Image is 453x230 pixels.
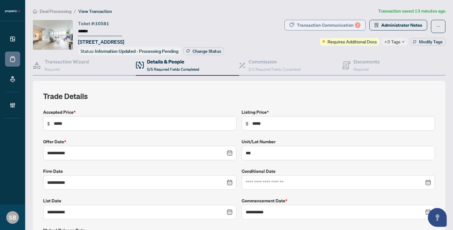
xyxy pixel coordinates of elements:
span: Requires Additional Docs [327,38,377,45]
h4: Details & People [147,58,199,65]
span: Required [354,67,369,72]
span: 10581 [95,21,109,26]
span: solution [374,23,379,27]
div: 2 [355,22,361,28]
label: Unit/Lot Number [242,138,435,145]
h4: Documents [354,58,380,65]
li: / [74,8,76,15]
div: Transaction Communication [297,20,361,30]
h4: Commission [249,58,301,65]
span: $ [47,120,50,127]
span: 2/2 Required Fields Completed [249,67,301,72]
div: Ticket #: [78,20,109,27]
button: Administrator Notes [369,20,427,30]
span: +3 Tags [384,38,400,45]
span: home [33,9,37,14]
span: Deal Processing [40,8,71,14]
label: Conditional Date [242,168,435,175]
button: Change Status [183,47,224,55]
span: 5/5 Required Fields Completed [147,67,199,72]
label: Firm Date [43,168,237,175]
span: Required [45,67,60,72]
span: SB [9,213,16,222]
label: Accepted Price [43,109,237,116]
span: ellipsis [436,24,440,29]
h4: Transaction Wizard [45,58,89,65]
div: Status: [78,47,181,55]
label: Offer Date [43,138,237,145]
span: [STREET_ADDRESS] [78,38,124,46]
label: Commencement Date [242,197,435,204]
label: Listing Price [242,109,435,116]
span: Change Status [193,49,221,53]
span: View Transaction [78,8,112,14]
span: Administrator Notes [381,20,422,30]
span: Information Updated - Processing Pending [95,48,178,54]
article: Transaction saved 13 minutes ago [378,8,445,15]
img: IMG-C12372216_1.jpg [33,20,73,50]
label: List Date [43,197,237,204]
img: logo [5,9,20,13]
span: Modify Tags [419,40,443,44]
button: Transaction Communication2 [284,20,366,30]
span: $ [246,120,249,127]
button: Modify Tags [410,38,445,46]
span: down [402,40,405,43]
h2: Trade Details [43,91,435,101]
button: Open asap [428,208,447,227]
